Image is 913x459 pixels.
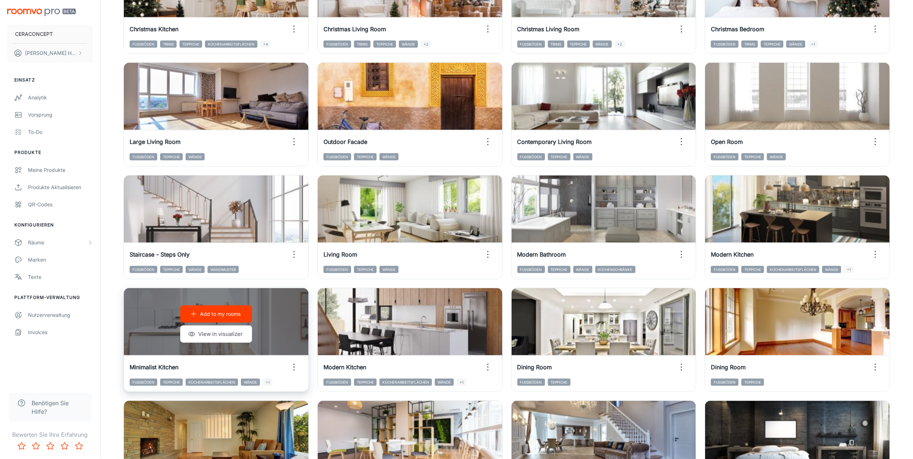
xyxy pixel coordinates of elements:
h6: Large Living Room [130,137,181,146]
div: Analytik [28,94,93,102]
span: Fußböden [517,153,545,160]
h6: Christmas Living Room [323,25,386,33]
p: Add to my rooms [200,310,241,318]
span: Küchenschränke [595,266,635,273]
p: CERACONCEPT [15,30,53,38]
h6: Contemporary Living Room [517,137,592,146]
span: Fußböden [517,266,545,273]
span: Teppiche [548,266,570,273]
span: Teppiche [567,41,590,48]
div: Marken [28,256,93,264]
span: Benötigen Sie Hilfe? [32,399,83,416]
span: Teppiche [160,266,183,273]
span: Trims [741,41,758,48]
span: Wände [399,41,418,48]
span: Wände [573,153,592,160]
span: +1 [457,379,466,386]
span: Küchenarbeitsflächen [186,379,238,386]
button: Rate 1 star [14,439,29,453]
button: CERACONCEPT [7,25,93,43]
h6: Living Room [323,250,357,259]
div: Räume [28,239,87,247]
button: [PERSON_NAME] Himmer [7,44,93,62]
div: Meine Produkte [28,166,93,174]
span: Wandmuster [208,266,239,273]
span: Teppiche [160,153,183,160]
h6: Open Room [711,137,743,146]
span: Fußböden [323,41,351,48]
div: Invoices [28,328,93,336]
span: Wände [186,266,205,273]
span: +2 [421,41,431,48]
button: Rate 2 star [29,439,43,453]
span: Küchenarbeitsflächen [767,266,819,273]
img: Roomvo PRO Beta [7,9,76,16]
span: +1 [844,266,854,273]
span: Fußböden [323,379,351,386]
div: Vorsprung [28,111,93,119]
span: Fußböden [711,41,739,48]
span: Teppiche [354,266,377,273]
span: Teppiche [741,266,764,273]
button: View in visualizer [180,325,252,343]
span: Teppiche [354,153,377,160]
h6: Modern Bathroom [517,250,566,259]
button: Add to my rooms [180,305,252,323]
p: [PERSON_NAME] Himmer [25,49,76,57]
button: Rate 3 star [43,439,57,453]
h6: Modern Kitchen [711,250,754,259]
div: Texte [28,273,93,281]
span: Fußböden [517,379,545,386]
span: Fußböden [130,266,157,273]
span: Wände [379,153,399,160]
span: Fußböden [517,41,545,48]
h6: Dining Room [517,363,552,371]
button: Rate 4 star [57,439,72,453]
span: Wände [822,266,841,273]
span: Wände [786,41,805,48]
div: To-do [28,128,93,136]
h6: Staircase - Steps Only [130,250,190,259]
button: Rate 5 star [72,439,86,453]
h6: Christmas Living Room [517,25,580,33]
h6: Dining Room [711,363,746,371]
span: Wände [573,266,592,273]
span: Fußböden [323,266,351,273]
h6: Christmas Kitchen [130,25,178,33]
span: Teppiche [741,153,764,160]
span: +2 [615,41,625,48]
span: Trims [354,41,371,48]
span: Küchenarbeitsflächen [379,379,432,386]
h6: Christmas Bedroom [711,25,764,33]
h6: Modern Kitchen [323,363,366,371]
div: Nutzerverwaltung [28,311,93,319]
span: Fußböden [130,379,157,386]
span: Teppiche [761,41,783,48]
span: +4 [260,41,271,48]
span: Fußböden [711,266,739,273]
span: Teppiche [160,379,183,386]
h6: Minimalist Kitchen [130,363,178,371]
span: +1 [263,379,272,386]
span: Wände [241,379,260,386]
span: Trims [160,41,177,48]
span: Fußböden [130,41,157,48]
span: Teppiche [548,153,570,160]
span: Teppiche [548,379,570,386]
span: Wände [186,153,205,160]
span: Fußböden [711,379,739,386]
span: Teppiche [180,41,202,48]
span: Wände [593,41,612,48]
span: Wände [435,379,454,386]
span: Fußböden [711,153,739,160]
span: Küchenarbeitsflächen [205,41,257,48]
span: Teppiche [741,379,764,386]
span: Teppiche [354,379,377,386]
span: Fußböden [130,153,157,160]
div: QR-Codes [28,201,93,209]
span: +1 [808,41,818,48]
div: Produkte aktualisieren [28,183,93,191]
span: Trims [548,41,564,48]
span: Teppiche [373,41,396,48]
span: Wände [379,266,399,273]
